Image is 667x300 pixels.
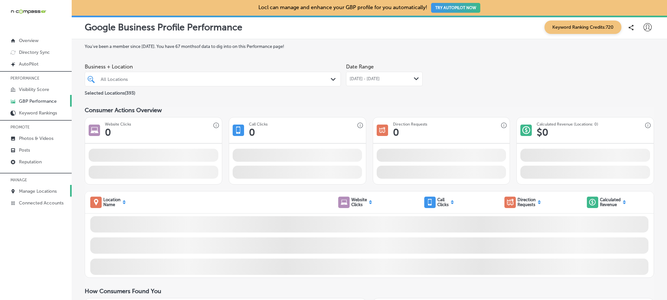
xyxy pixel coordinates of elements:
[393,127,399,138] h1: 0
[85,88,135,96] p: Selected Locations ( 393 )
[431,3,480,13] button: TRY AUTOPILOT NOW
[85,107,162,114] span: Consumer Actions Overview
[19,87,49,92] p: Visibility Score
[19,50,50,55] p: Directory Sync
[600,197,621,207] p: Calculated Revenue
[19,38,38,43] p: Overview
[85,22,242,33] p: Google Business Profile Performance
[101,76,331,82] div: All Locations
[19,200,64,206] p: Connected Accounts
[346,64,374,70] label: Date Range
[350,76,380,82] span: [DATE] - [DATE]
[105,127,111,138] h1: 0
[544,21,621,34] span: Keyword Ranking Credits: 720
[19,136,53,141] p: Photos & Videos
[351,197,367,207] p: Website Clicks
[437,197,449,207] p: Call Clicks
[249,127,255,138] h1: 0
[19,61,38,67] p: AutoPilot
[85,288,161,295] span: How Consumers Found You
[19,110,57,116] p: Keyword Rankings
[19,98,57,104] p: GBP Performance
[103,197,121,207] p: Location Name
[19,147,30,153] p: Posts
[105,122,131,127] h3: Website Clicks
[537,127,548,138] h1: $ 0
[85,64,341,70] span: Business + Location
[517,197,536,207] p: Direction Requests
[19,159,42,165] p: Reputation
[19,188,57,194] p: Manage Locations
[10,8,46,15] img: 660ab0bf-5cc7-4cb8-ba1c-48b5ae0f18e60NCTV_CLogo_TV_Black_-500x88.png
[85,44,654,49] label: You've been a member since [DATE] . You have 67 months of data to dig into on this Performance page!
[249,122,268,127] h3: Call Clicks
[537,122,598,127] h3: Calculated Revenue (Locations: 0)
[393,122,427,127] h3: Direction Requests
